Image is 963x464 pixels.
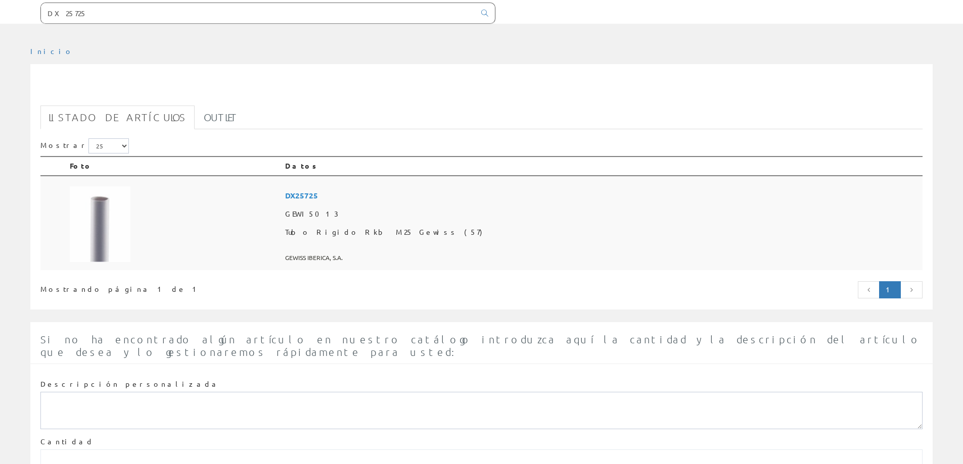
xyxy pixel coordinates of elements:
h1: DX25725 [40,80,923,100]
th: Foto [66,157,281,176]
th: Datos [281,157,923,176]
a: Listado de artículos [40,106,195,129]
img: Foto artículo Tubo Rigido Rkb M25 Gewiss (57) (120.39473684211x150) [70,186,130,262]
div: Mostrando página 1 de 1 [40,280,399,294]
span: GEWISS IBERICA, S.A. [285,249,919,266]
a: Inicio [30,46,73,56]
span: Tubo Rigido Rkb M25 Gewiss (57) [285,223,919,241]
a: Outlet [196,106,246,129]
span: DX25725 [285,186,919,205]
a: Página actual [879,281,901,298]
label: Descripción personalizada [40,379,220,389]
a: Página siguiente [900,281,923,298]
span: Si no ha encontrado algún artículo en nuestro catálogo introduzca aquí la cantidad y la descripci... [40,333,921,358]
label: Cantidad [40,437,94,447]
span: GEWI5013 [285,205,919,223]
select: Mostrar [88,138,129,153]
a: Página anterior [858,281,880,298]
input: Buscar ... [41,3,475,23]
label: Mostrar [40,138,129,153]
